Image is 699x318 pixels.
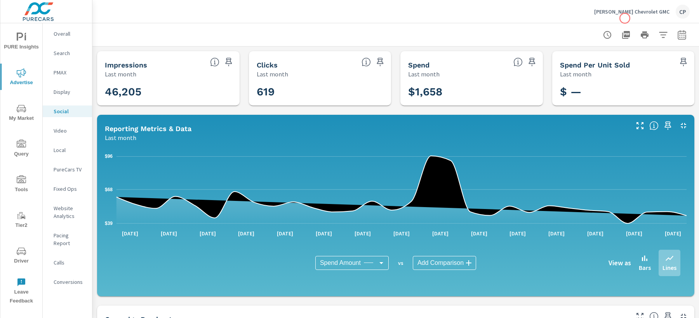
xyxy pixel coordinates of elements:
[43,257,92,268] div: Calls
[582,230,609,237] p: [DATE]
[105,124,191,133] h5: Reporting Metrics & Data
[560,85,687,99] h3: $ —
[43,144,92,156] div: Local
[637,27,652,43] button: Print Report
[43,67,92,78] div: PMAX
[257,61,278,69] h5: Clicks
[54,278,86,286] p: Conversions
[3,68,40,87] span: Advertise
[105,133,136,142] p: Last month
[408,85,535,99] h3: $1,658
[3,140,40,159] span: Query
[43,202,92,222] div: Website Analytics
[54,88,86,96] p: Display
[43,125,92,137] div: Video
[526,56,538,68] span: Save this to your personalized report
[466,230,493,237] p: [DATE]
[362,57,371,67] span: The number of times an ad was clicked by a consumer.
[3,247,40,266] span: Driver
[594,8,669,15] p: [PERSON_NAME] Chevrolet GMC
[54,232,86,247] p: Pacing Report
[105,154,113,159] text: $96
[659,230,687,237] p: [DATE]
[427,230,454,237] p: [DATE]
[676,5,690,19] div: CP
[54,166,86,173] p: PureCars TV
[105,85,232,99] h3: 46,205
[3,33,40,52] span: PURE Insights
[677,119,690,132] button: Minimize Widget
[649,121,659,130] span: Understand Social data over time and see how metrics compare to each other.
[349,230,376,237] p: [DATE]
[54,69,86,76] p: PMAX
[54,259,86,266] p: Calls
[223,56,235,68] span: Save this to your personalized report
[504,230,531,237] p: [DATE]
[560,61,630,69] h5: Spend Per Unit Sold
[3,104,40,123] span: My Market
[0,23,42,309] div: nav menu
[408,61,429,69] h5: Spend
[105,69,136,79] p: Last month
[315,256,389,270] div: Spend Amount
[513,57,523,67] span: The amount of money spent on advertising during the period.
[639,263,651,272] p: Bars
[43,86,92,98] div: Display
[3,175,40,194] span: Tools
[210,57,219,67] span: The number of times an ad was shown on your behalf.
[43,28,92,40] div: Overall
[677,56,690,68] span: Save this to your personalized report
[105,187,113,192] text: $68
[54,146,86,154] p: Local
[54,204,86,220] p: Website Analytics
[674,27,690,43] button: Select Date Range
[618,27,634,43] button: "Export Report to PDF"
[417,259,464,267] span: Add Comparison
[43,230,92,249] div: Pacing Report
[54,127,86,135] p: Video
[621,230,648,237] p: [DATE]
[662,119,674,132] span: Save this to your personalized report
[43,164,92,175] div: PureCars TV
[609,259,631,267] h6: View as
[54,49,86,57] p: Search
[3,278,40,306] span: Leave Feedback
[54,107,86,115] p: Social
[310,230,337,237] p: [DATE]
[43,183,92,195] div: Fixed Ops
[257,69,288,79] p: Last month
[3,211,40,230] span: Tier2
[560,69,591,79] p: Last month
[116,230,144,237] p: [DATE]
[194,230,221,237] p: [DATE]
[54,185,86,193] p: Fixed Ops
[662,263,676,272] p: Lines
[389,259,413,266] p: vs
[54,30,86,38] p: Overall
[43,276,92,288] div: Conversions
[634,119,646,132] button: Make Fullscreen
[105,221,113,226] text: $39
[374,56,386,68] span: Save this to your personalized report
[257,85,384,99] h3: 619
[43,47,92,59] div: Search
[413,256,476,270] div: Add Comparison
[105,61,147,69] h5: Impressions
[320,259,361,267] span: Spend Amount
[271,230,299,237] p: [DATE]
[43,105,92,117] div: Social
[155,230,183,237] p: [DATE]
[408,69,440,79] p: Last month
[388,230,415,237] p: [DATE]
[233,230,260,237] p: [DATE]
[543,230,570,237] p: [DATE]
[656,27,671,43] button: Apply Filters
